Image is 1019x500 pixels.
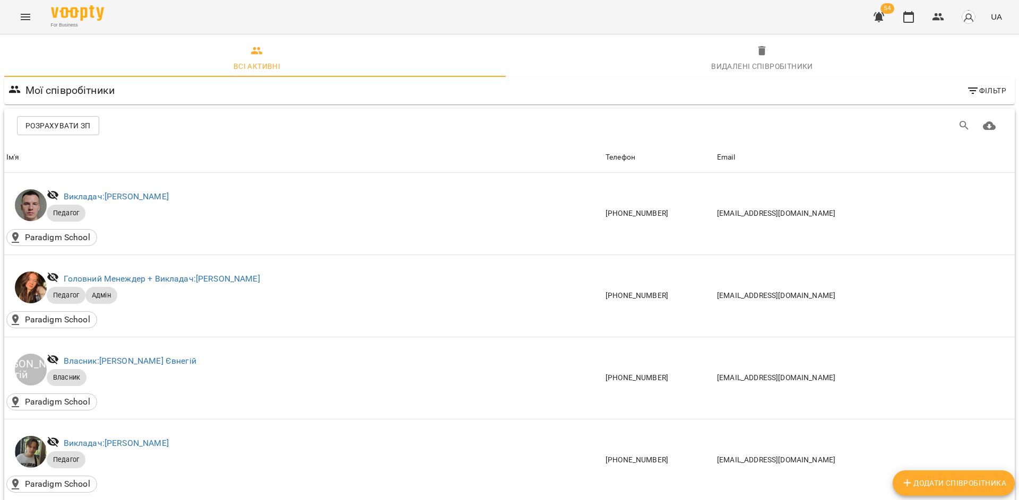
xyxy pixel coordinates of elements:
[15,271,47,303] img: Беліменко Вікторія Віталіївна
[987,7,1006,27] button: UA
[25,396,90,408] p: Paradigm School
[717,151,735,164] div: Sort
[85,291,117,300] span: Адмін
[715,337,1015,419] td: [EMAIL_ADDRESS][DOMAIN_NAME]
[234,60,280,73] div: Всі активні
[961,10,976,24] img: avatar_s.png
[15,354,47,385] div: [PERSON_NAME] Євнегій
[603,255,715,337] td: [PHONE_NUMBER]
[4,109,1015,143] div: Table Toolbar
[25,82,115,99] h6: Мої співробітники
[47,373,87,382] span: Власник
[47,455,85,464] span: Педагог
[6,151,20,164] div: Ім'я
[64,274,260,284] a: Головний Менеждер + Викладач:[PERSON_NAME]
[715,255,1015,337] td: [EMAIL_ADDRESS][DOMAIN_NAME]
[966,84,1006,97] span: Фільтр
[6,311,97,328] div: Paradigm School()
[6,229,97,246] div: Paradigm School()
[606,151,635,164] div: Sort
[47,291,85,300] span: Педагог
[880,3,894,14] span: 54
[962,81,1011,100] button: Фільтр
[6,151,601,164] span: Ім'я
[51,5,104,21] img: Voopty Logo
[715,173,1015,255] td: [EMAIL_ADDRESS][DOMAIN_NAME]
[25,231,90,244] p: Paradigm School
[17,116,99,135] button: Розрахувати ЗП
[991,11,1002,22] span: UA
[893,470,1015,496] button: Додати співробітника
[25,313,90,326] p: Paradigm School
[15,436,47,468] img: Зарічний Василь Олегович
[952,113,977,138] button: Пошук
[603,173,715,255] td: [PHONE_NUMBER]
[64,438,169,448] a: Викладач:[PERSON_NAME]
[603,337,715,419] td: [PHONE_NUMBER]
[15,189,47,221] img: Альохін Андрій Леонідович
[6,151,20,164] div: Sort
[64,191,169,201] a: Викладач:[PERSON_NAME]
[977,113,1002,138] button: Завантажити CSV
[717,151,735,164] div: Email
[51,22,104,29] span: For Business
[47,208,85,218] span: Педагог
[606,151,713,164] span: Телефон
[25,478,90,490] p: Paradigm School
[6,393,97,410] div: Paradigm School()
[64,356,196,366] a: Власник:[PERSON_NAME] Євнегій
[717,151,1013,164] span: Email
[6,476,97,493] div: Paradigm School()
[711,60,813,73] div: Видалені cпівробітники
[25,119,91,132] span: Розрахувати ЗП
[901,477,1006,489] span: Додати співробітника
[606,151,635,164] div: Телефон
[13,4,38,30] button: Menu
